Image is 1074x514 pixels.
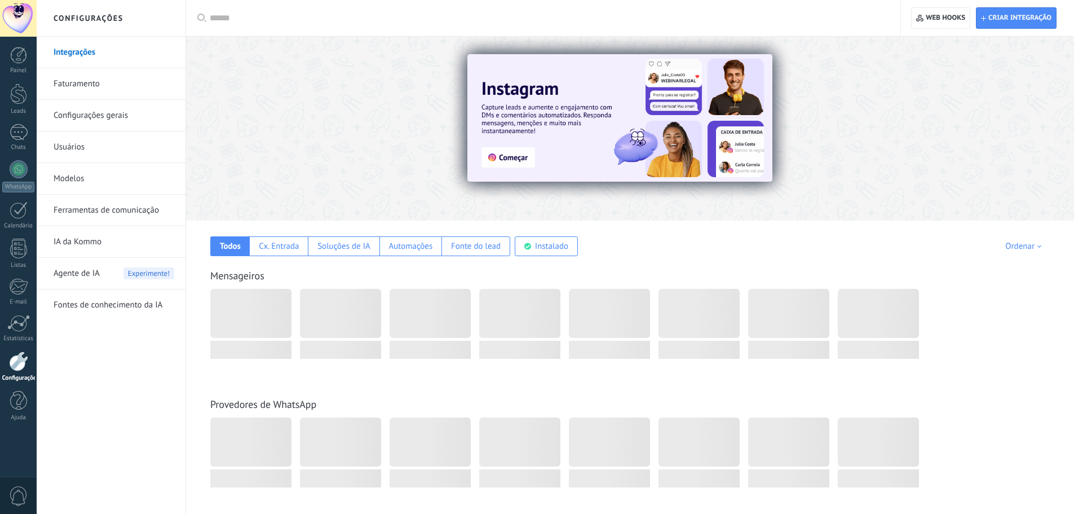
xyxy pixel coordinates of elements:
div: Configurações [2,375,35,382]
div: Cx. Entrada [259,241,299,252]
a: Mensageiros [210,269,264,282]
img: Slide 1 [467,54,772,182]
div: Soluções de IA [317,241,370,252]
a: Provedores de WhatsApp [210,398,316,411]
div: Calendário [2,222,35,230]
a: Modelos [54,163,174,195]
button: Criar integração [976,7,1057,29]
a: Ferramentas de comunicação [54,195,174,226]
li: Faturamento [37,68,185,100]
li: Agente de IA [37,258,185,289]
li: Usuários [37,131,185,163]
a: Fontes de conhecimento da IA [54,289,174,321]
div: Automações [388,241,432,252]
span: Criar integração [988,14,1051,23]
div: Leads [2,108,35,115]
div: Fonte do lead [451,241,501,252]
div: Instalado [535,241,568,252]
div: WhatsApp [2,182,34,192]
li: IA da Kommo [37,226,185,258]
button: Web hooks [911,7,970,29]
div: Estatísticas [2,335,35,342]
a: Configurações gerais [54,100,174,131]
li: Configurações gerais [37,100,185,131]
li: Fontes de conhecimento da IA [37,289,185,320]
span: Agente de IA [54,258,100,289]
li: Ferramentas de comunicação [37,195,185,226]
div: E-mail [2,298,35,306]
li: Integrações [37,37,185,68]
li: Modelos [37,163,185,195]
span: Experimente! [123,267,174,279]
a: Agente de IA Experimente! [54,258,174,289]
div: Listas [2,262,35,269]
div: Ordenar [1005,241,1045,252]
a: Usuários [54,131,174,163]
a: Faturamento [54,68,174,100]
span: Web hooks [926,14,965,23]
div: Chats [2,144,35,151]
a: IA da Kommo [54,226,174,258]
a: Integrações [54,37,174,68]
div: Painel [2,67,35,74]
div: Ajuda [2,414,35,421]
div: Todos [220,241,241,252]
